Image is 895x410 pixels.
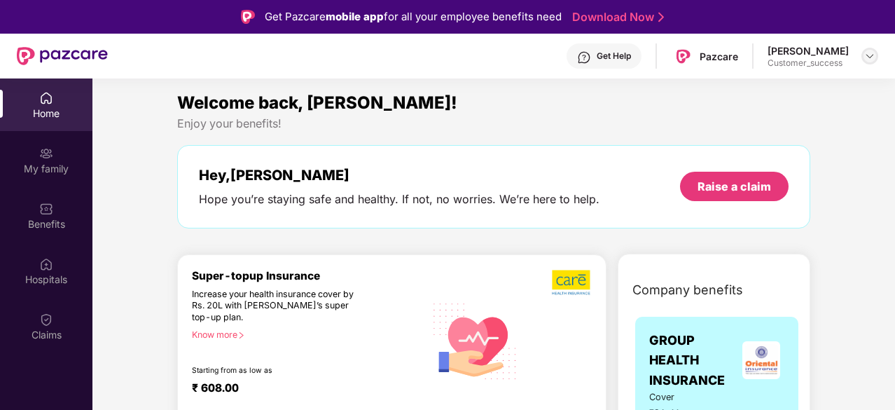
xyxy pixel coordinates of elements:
[177,93,457,113] span: Welcome back, [PERSON_NAME]!
[658,10,664,25] img: Stroke
[199,167,599,184] div: Hey, [PERSON_NAME]
[632,280,743,300] span: Company benefits
[326,10,384,23] strong: mobile app
[649,390,700,404] span: Cover
[673,46,693,67] img: Pazcare_Logo.png
[39,257,53,271] img: svg+xml;base64,PHN2ZyBpZD0iSG9zcGl0YWxzIiB4bWxucz0iaHR0cDovL3d3dy53My5vcmcvMjAwMC9zdmciIHdpZHRoPS...
[768,44,849,57] div: [PERSON_NAME]
[768,57,849,69] div: Customer_success
[572,10,660,25] a: Download Now
[649,331,738,390] span: GROUP HEALTH INSURANCE
[425,289,525,391] img: svg+xml;base64,PHN2ZyB4bWxucz0iaHR0cDovL3d3dy53My5vcmcvMjAwMC9zdmciIHhtbG5zOnhsaW5rPSJodHRwOi8vd3...
[39,146,53,160] img: svg+xml;base64,PHN2ZyB3aWR0aD0iMjAiIGhlaWdodD0iMjAiIHZpZXdCb3g9IjAgMCAyMCAyMCIgZmlsbD0ibm9uZSIgeG...
[17,47,108,65] img: New Pazcare Logo
[597,50,631,62] div: Get Help
[698,179,771,194] div: Raise a claim
[577,50,591,64] img: svg+xml;base64,PHN2ZyBpZD0iSGVscC0zMngzMiIgeG1sbnM9Imh0dHA6Ly93d3cudzMub3JnLzIwMDAvc3ZnIiB3aWR0aD...
[199,192,599,207] div: Hope you’re staying safe and healthy. If not, no worries. We’re here to help.
[192,329,417,339] div: Know more
[39,91,53,105] img: svg+xml;base64,PHN2ZyBpZD0iSG9tZSIgeG1sbnM9Imh0dHA6Ly93d3cudzMub3JnLzIwMDAvc3ZnIiB3aWR0aD0iMjAiIG...
[700,50,738,63] div: Pazcare
[177,116,810,131] div: Enjoy your benefits!
[39,202,53,216] img: svg+xml;base64,PHN2ZyBpZD0iQmVuZWZpdHMiIHhtbG5zPSJodHRwOi8vd3d3LnczLm9yZy8yMDAwL3N2ZyIgd2lkdGg9Ij...
[742,341,780,379] img: insurerLogo
[192,269,425,282] div: Super-topup Insurance
[552,269,592,296] img: b5dec4f62d2307b9de63beb79f102df3.png
[237,332,245,339] span: right
[39,313,53,327] img: svg+xml;base64,PHN2ZyBpZD0iQ2xhaW0iIHhtbG5zPSJodHRwOi8vd3d3LnczLm9yZy8yMDAwL3N2ZyIgd2lkdGg9IjIwIi...
[192,289,365,324] div: Increase your health insurance cover by Rs. 20L with [PERSON_NAME]’s super top-up plan.
[265,8,562,25] div: Get Pazcare for all your employee benefits need
[864,50,875,62] img: svg+xml;base64,PHN2ZyBpZD0iRHJvcGRvd24tMzJ4MzIiIHhtbG5zPSJodHRwOi8vd3d3LnczLm9yZy8yMDAwL3N2ZyIgd2...
[192,366,366,376] div: Starting from as low as
[192,381,411,398] div: ₹ 608.00
[241,10,255,24] img: Logo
